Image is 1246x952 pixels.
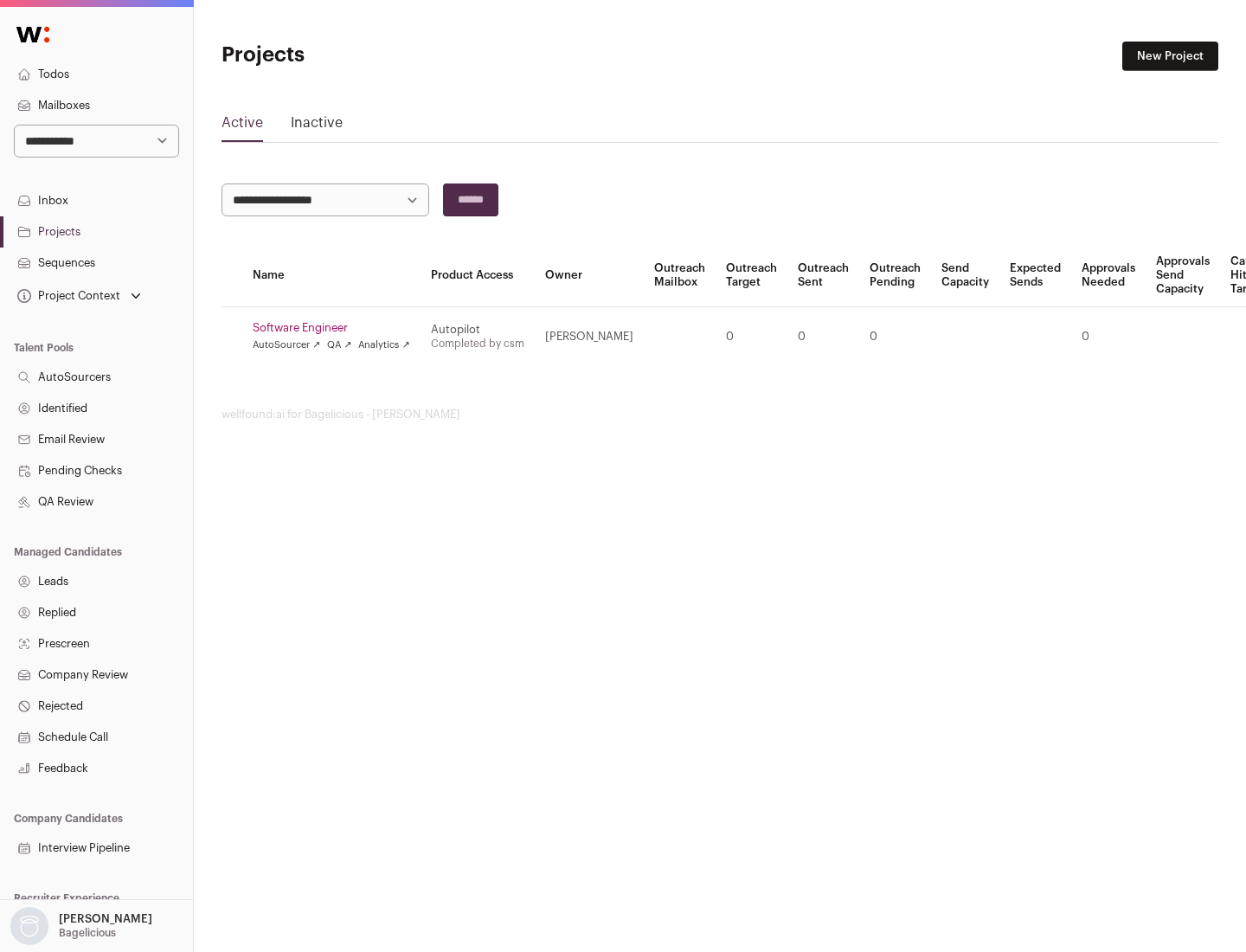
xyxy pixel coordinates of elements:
[716,307,787,367] td: 0
[644,244,716,307] th: Outreach Mailbox
[59,926,116,940] p: Bagelicious
[787,244,859,307] th: Outreach Sent
[1071,244,1146,307] th: Approvals Needed
[1146,244,1220,307] th: Approvals Send Capacity
[716,244,787,307] th: Outreach Target
[421,244,535,307] th: Product Access
[253,338,320,352] a: AutoSourcer ↗
[431,323,524,337] div: Autopilot
[358,338,409,352] a: Analytics ↗
[242,244,421,307] th: Name
[431,338,524,349] a: Completed by csm
[222,42,554,69] h1: Projects
[931,244,999,307] th: Send Capacity
[1122,42,1218,71] a: New Project
[787,307,859,367] td: 0
[1071,307,1146,367] td: 0
[535,307,644,367] td: [PERSON_NAME]
[859,244,931,307] th: Outreach Pending
[222,113,263,140] a: Active
[222,408,1218,421] footer: wellfound:ai for Bagelicious - [PERSON_NAME]
[10,907,48,945] img: nopic.png
[253,321,410,335] a: Software Engineer
[59,912,152,926] p: [PERSON_NAME]
[7,907,156,945] button: Open dropdown
[14,289,120,303] div: Project Context
[7,17,59,52] img: Wellfound
[14,284,145,308] button: Open dropdown
[535,244,644,307] th: Owner
[999,244,1071,307] th: Expected Sends
[327,338,351,352] a: QA ↗
[859,307,931,367] td: 0
[291,113,343,140] a: Inactive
